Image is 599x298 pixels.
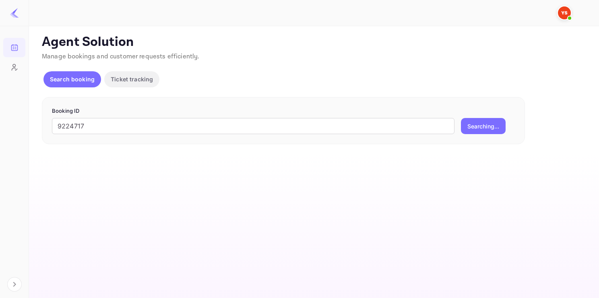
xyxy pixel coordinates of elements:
img: LiteAPI [10,8,19,18]
p: Booking ID [52,107,515,115]
button: Expand navigation [7,277,22,292]
span: Manage bookings and customer requests efficiently. [42,52,200,61]
a: Bookings [3,38,25,56]
button: Searching... [461,118,506,134]
p: Search booking [50,75,95,83]
input: Enter Booking ID (e.g., 63782194) [52,118,454,134]
img: Yandex Support [558,6,571,19]
p: Ticket tracking [111,75,153,83]
p: Agent Solution [42,34,585,50]
a: Customers [3,58,25,76]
